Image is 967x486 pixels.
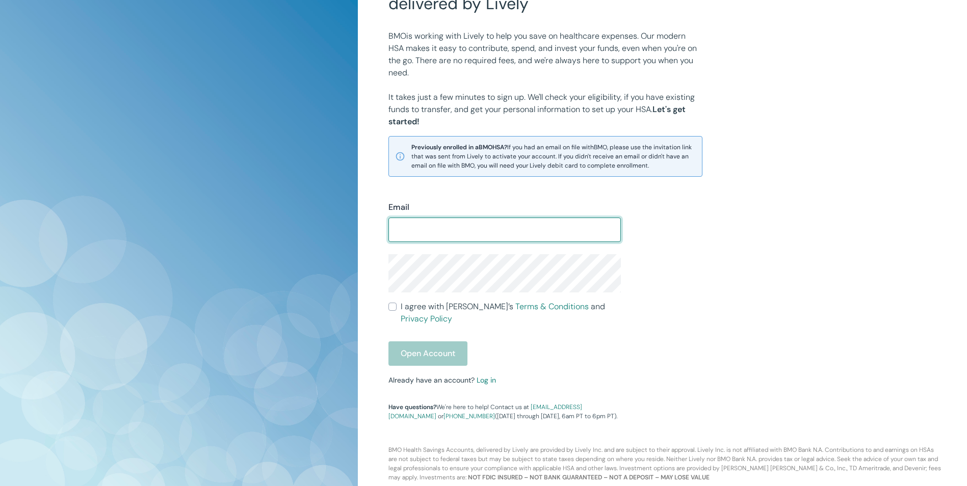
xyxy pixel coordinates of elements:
p: It takes just a few minutes to sign up. We'll check your eligibility, if you have existing funds ... [388,91,702,128]
strong: Previously enrolled in a BMO HSA? [411,143,507,151]
a: Terms & Conditions [515,301,589,312]
a: [PHONE_NUMBER] [443,412,495,420]
small: Already have an account? [388,375,496,385]
p: BMO is working with Lively to help you save on healthcare expenses. Our modern HSA makes it easy ... [388,30,702,79]
span: I agree with [PERSON_NAME]’s and [401,301,621,325]
a: Privacy Policy [401,313,452,324]
p: BMO Health Savings Accounts, delivered by Lively are provided by Lively Inc. and are subject to t... [382,421,943,482]
label: Email [388,201,409,213]
b: NOT FDIC INSURED – NOT BANK GUARANTEED – NOT A DEPOSIT – MAY LOSE VALUE [468,473,710,481]
a: Log in [477,375,496,385]
span: If you had an email on file with BMO , please use the invitation link that was sent from Lively t... [411,143,696,170]
strong: Have questions? [388,403,436,411]
p: We're here to help! Contact us at or ([DATE] through [DATE], 6am PT to 6pm PT). [388,402,621,421]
